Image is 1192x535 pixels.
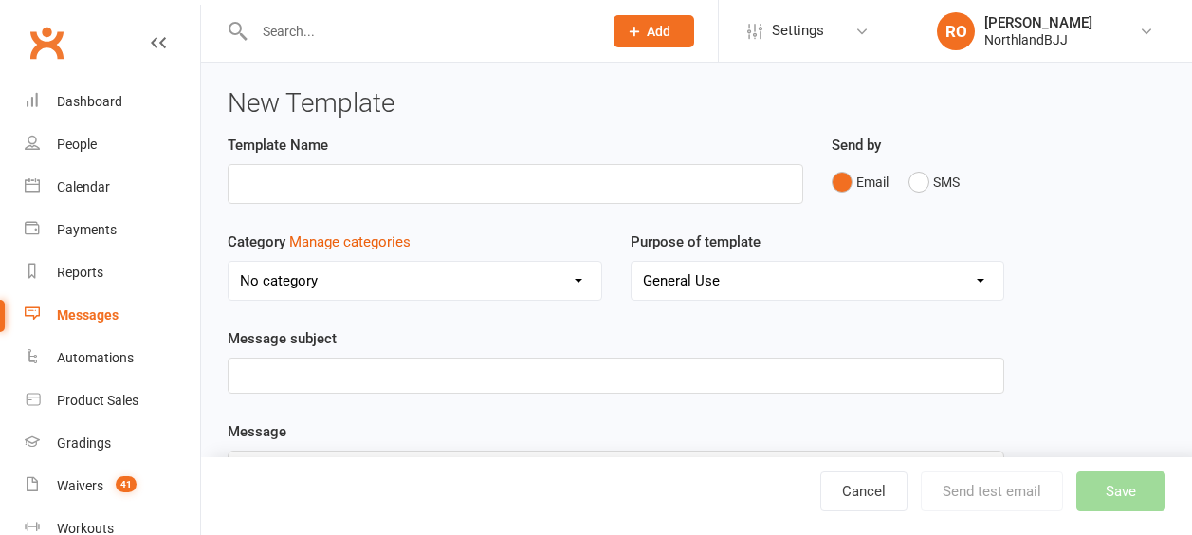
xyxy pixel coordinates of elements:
div: [PERSON_NAME] [984,14,1092,31]
a: Messages [25,294,200,337]
button: U [304,452,342,489]
a: Calendar [25,166,200,209]
label: Message [228,420,286,443]
a: Product Sales [25,379,200,422]
button: H3 [608,452,646,489]
a: Reports [25,251,200,294]
a: People [25,123,200,166]
button: H1 [532,452,570,489]
div: Reports [57,265,103,280]
button: SMS [908,164,960,200]
span: 41 [116,476,137,492]
a: Automations [25,337,200,379]
div: Dashboard [57,94,122,109]
button: Category [289,231,411,253]
label: Template Name [228,134,328,157]
div: Messages [57,307,119,323]
div: Waivers [57,478,103,493]
label: Send by [832,134,881,157]
a: Gradings [25,422,200,465]
div: People [57,137,97,152]
button: A [788,452,826,489]
a: Waivers 41 [25,465,200,507]
a: Payments [25,209,200,251]
span: Add [647,24,670,39]
a: Dashboard [25,81,200,123]
button: H4 [646,452,684,489]
button: Line [940,452,978,489]
button: H2 [570,452,608,489]
label: Purpose of template [631,231,761,253]
button: Font [684,452,722,489]
label: Category [228,231,411,253]
label: Message subject [228,327,337,350]
span: Settings [772,9,824,52]
a: Clubworx [23,19,70,66]
div: Payments [57,222,117,237]
a: Cancel [820,471,908,511]
input: Search... [248,18,589,45]
div: Gradings [57,435,111,451]
div: Automations [57,350,134,365]
div: NorthlandBJJ [984,31,1092,48]
button: Email [832,164,889,200]
div: Calendar [57,179,110,194]
div: Product Sales [57,393,138,408]
div: RO [937,12,975,50]
button: Add [614,15,694,47]
h3: New Template [228,89,1165,119]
